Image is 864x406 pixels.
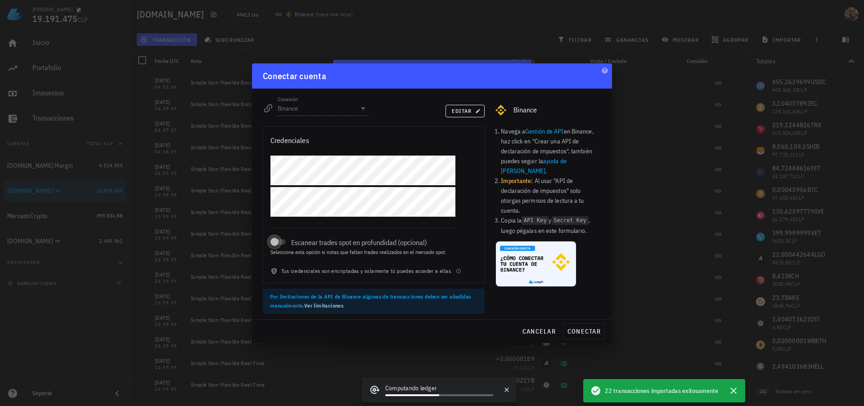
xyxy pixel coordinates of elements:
a: Gestión de API [525,127,563,135]
code: API Key [522,216,549,225]
div: Credenciales [270,134,309,147]
li: Copia la y , luego pégalas en este formulario. [501,215,601,236]
button: conectar [563,323,605,339]
span: editar [451,107,479,114]
button: editar [445,105,485,117]
span: 22 transacciones importadas exitosamente [605,386,718,396]
a: ayuda de [PERSON_NAME] [501,157,566,175]
b: Importante [501,177,531,185]
div: Computando ledger [385,384,493,394]
label: Escanear trades spot en profundidad (opcional) [291,238,455,247]
span: conectar [567,327,601,335]
label: Conexión [278,96,298,103]
li: Navega a en Binance, haz click en "Crear una API de declaración de impuestos", también puedes seg... [501,126,601,176]
li: : Al usar "API de declaración de impuestos" solo otorgas permisos de lectura a tu cuenta. [501,176,601,215]
div: Selecciona esta opción si notas que faltan trades realizados en el mercado spot. [270,250,455,255]
div: Binance [513,106,601,114]
button: cancelar [518,323,559,339]
div: Por limitaciones de la API de Binance algunas de transacciones deben ser añadidas manualmente. [270,292,477,310]
div: Conectar cuenta [263,69,326,83]
span: cancelar [522,327,556,335]
a: Ver limitaciones [304,302,343,309]
div: Tus credenciales son encriptadas y solamente tú puedes acceder a ellas. [263,267,484,283]
code: Secret Key [552,216,589,225]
